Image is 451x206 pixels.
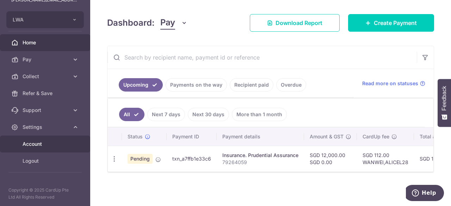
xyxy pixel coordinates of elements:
[230,78,273,92] a: Recipient paid
[23,141,69,148] span: Account
[23,90,69,97] span: Refer & Save
[23,124,69,131] span: Settings
[160,16,187,30] button: Pay
[119,78,163,92] a: Upcoming
[23,56,69,63] span: Pay
[23,73,69,80] span: Collect
[406,185,444,202] iframe: Opens a widget where you can find more information
[362,80,418,87] span: Read more on statuses
[119,108,144,121] a: All
[222,152,298,159] div: Insurance. Prudential Assurance
[107,46,417,69] input: Search by recipient name, payment id or reference
[13,16,65,23] span: LWA
[23,157,69,164] span: Logout
[222,159,298,166] p: 79264059
[420,133,443,140] span: Total amt.
[363,133,389,140] span: CardUp fee
[250,14,340,32] a: Download Report
[276,78,306,92] a: Overdue
[188,108,229,121] a: Next 30 days
[310,133,344,140] span: Amount & GST
[217,127,304,146] th: Payment details
[160,16,175,30] span: Pay
[128,154,153,164] span: Pending
[23,39,69,46] span: Home
[441,86,447,111] span: Feedback
[167,127,217,146] th: Payment ID
[166,78,227,92] a: Payments on the way
[107,17,155,29] h4: Dashboard:
[357,146,414,171] td: SGD 112.00 WANWEI,ALICEL28
[147,108,185,121] a: Next 7 days
[276,19,322,27] span: Download Report
[362,80,425,87] a: Read more on statuses
[23,107,69,114] span: Support
[374,19,417,27] span: Create Payment
[6,11,84,28] button: LWA
[232,108,287,121] a: More than 1 month
[438,79,451,127] button: Feedback - Show survey
[304,146,357,171] td: SGD 12,000.00 SGD 0.00
[167,146,217,171] td: txn_a7ffb1e33c6
[128,133,143,140] span: Status
[348,14,434,32] a: Create Payment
